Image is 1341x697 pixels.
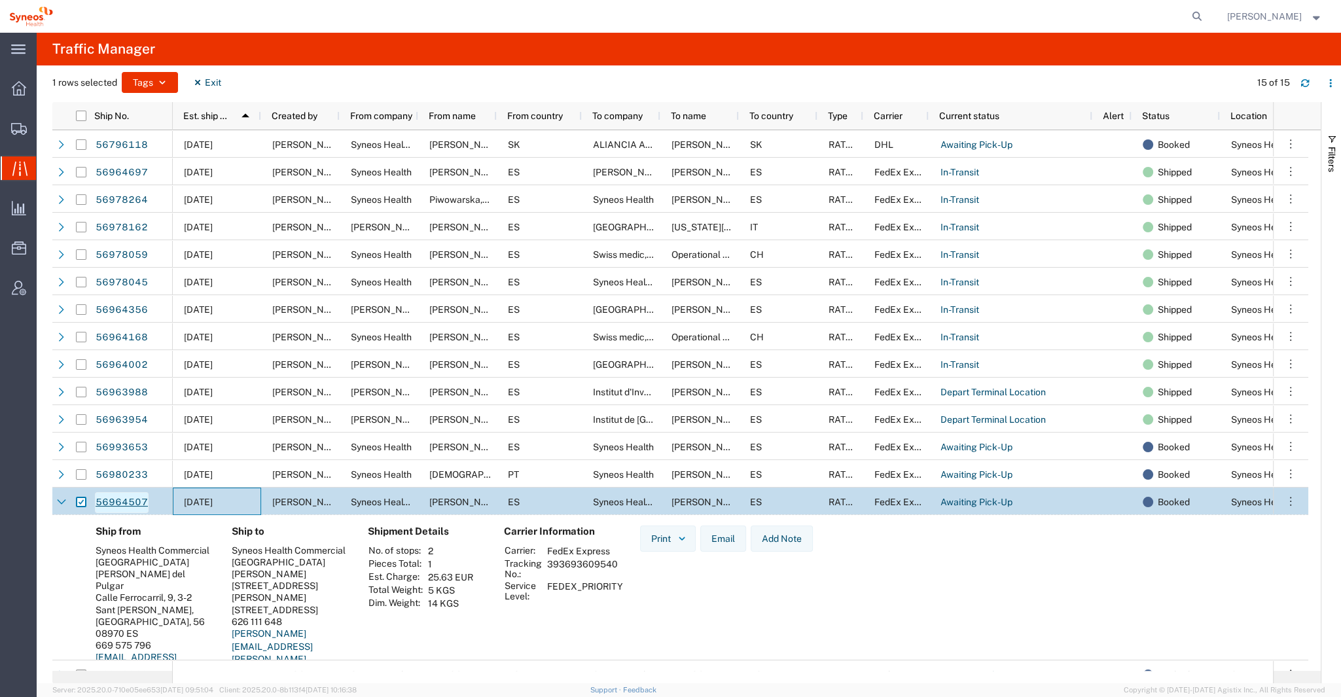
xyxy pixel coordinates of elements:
[940,465,1013,486] a: Awaiting Pick-Up
[874,387,937,397] span: FedEx Express
[508,167,520,177] span: ES
[829,139,858,150] span: RATED
[96,592,211,603] div: Calle Ferrocarril, 9, 3-2
[96,652,177,675] a: [EMAIL_ADDRESS][DOMAIN_NAME]
[593,304,761,315] span: Hospital Universitario Ramón y Cajal
[52,76,117,90] span: 1 rows selected
[828,111,848,121] span: Type
[508,670,520,680] span: ES
[95,217,149,238] a: 56978162
[351,222,425,232] span: Eduardo Castañeda
[429,167,581,177] span: Ricardo Sanchez Gomez
[750,387,762,397] span: ES
[543,580,628,602] td: FEDEX_PRIORITY
[1158,268,1192,296] span: Shipped
[829,387,858,397] span: RATED
[593,249,791,260] span: Swiss medic, Schweizerisches Heilmittelinstitut
[232,616,347,628] div: 626 111 648
[593,670,802,680] span: Syneos Health Commercial Spain
[874,277,937,287] span: FedEx Express
[95,382,149,403] a: 56963988
[423,597,478,610] td: 14 KGS
[351,277,412,287] span: Syneos Health
[272,139,347,150] span: Kristi Gilbaugh
[423,571,478,584] td: 25.63 EUR
[750,332,764,342] span: CH
[750,670,762,680] span: ES
[750,442,762,452] span: ES
[219,686,357,694] span: Client: 2025.20.0-8b113f4
[95,665,149,686] a: 56993829
[507,111,563,121] span: From country
[184,442,213,452] span: 10/01/2025
[368,584,423,597] th: Total Weight:
[671,249,836,260] span: Operational Support Services (SUSARs)
[1103,111,1124,121] span: Alert
[623,686,656,694] a: Feedback
[671,387,746,397] span: Paula Ramirez Mateo
[368,545,423,558] th: No. of stops:
[429,387,504,397] span: Eduardo Castaneda
[351,304,425,315] span: Eduardo Castañeda
[671,194,746,205] span: Eugenio Sanchez
[272,222,347,232] span: Eduardo Castaneda
[1158,406,1192,433] span: Shipped
[95,135,149,156] a: 56796118
[184,469,213,480] span: 10/01/2025
[940,190,980,211] a: In-Transit
[750,497,762,507] span: ES
[939,111,999,121] span: Current status
[940,665,1013,686] a: Awaiting Pick-Up
[1158,433,1190,461] span: Booked
[272,469,347,480] span: Igor Lopez Campayo
[1158,488,1190,516] span: Booked
[593,222,836,232] span: Santa Maria della Misericordia Hospital
[829,414,858,425] span: RATED
[95,162,149,183] a: 56964697
[429,304,504,315] span: Eduardo Castaneda
[874,469,937,480] span: FedEx Express
[429,670,549,680] span: Eva Gómez del Pulgar
[423,584,478,597] td: 5 KGS
[874,249,937,260] span: FedEx Express
[232,580,347,603] div: [STREET_ADDRESS][PERSON_NAME]
[351,670,560,680] span: Syneos Health Commercial Spain
[351,387,425,397] span: Eduardo Castañeda
[368,571,423,584] th: Est. Charge:
[272,277,347,287] span: Bianca Suriol Galimany
[751,526,813,552] button: Add Note
[874,304,937,315] span: FedEx Express
[184,139,213,150] span: 09/12/2025
[940,300,980,321] a: In-Transit
[351,139,527,150] span: Syneos Health Slovakia SRO
[95,355,149,376] a: 56964002
[350,111,412,121] span: From company
[671,670,746,680] span: Jorge Galán
[1158,461,1190,488] span: Booked
[351,332,412,342] span: Syneos Health
[750,139,762,150] span: SK
[874,442,937,452] span: FedEx Express
[508,249,520,260] span: ES
[351,359,425,370] span: Eduardo Castañeda
[96,545,211,568] div: Syneos Health Commercial [GEOGRAPHIC_DATA]
[1158,661,1190,688] span: Booked
[750,469,762,480] span: ES
[829,277,858,287] span: RATED
[874,167,937,177] span: FedEx Express
[429,111,476,121] span: From name
[504,580,543,602] th: Service Level:
[750,414,762,425] span: ES
[95,410,149,431] a: 56963954
[160,686,213,694] span: [DATE] 09:51:04
[874,414,937,425] span: FedEx Express
[95,272,149,293] a: 56978045
[671,414,746,425] span: Ana Aguilera
[94,111,129,121] span: Ship No.
[671,442,746,452] span: Raquel Machín
[829,194,858,205] span: RATED
[184,670,213,680] span: 10/03/2025
[429,222,504,232] span: Eduardo Castaneda
[508,222,520,232] span: ES
[593,414,764,425] span: Institut de Recerca Sant Pau - Centre CERCA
